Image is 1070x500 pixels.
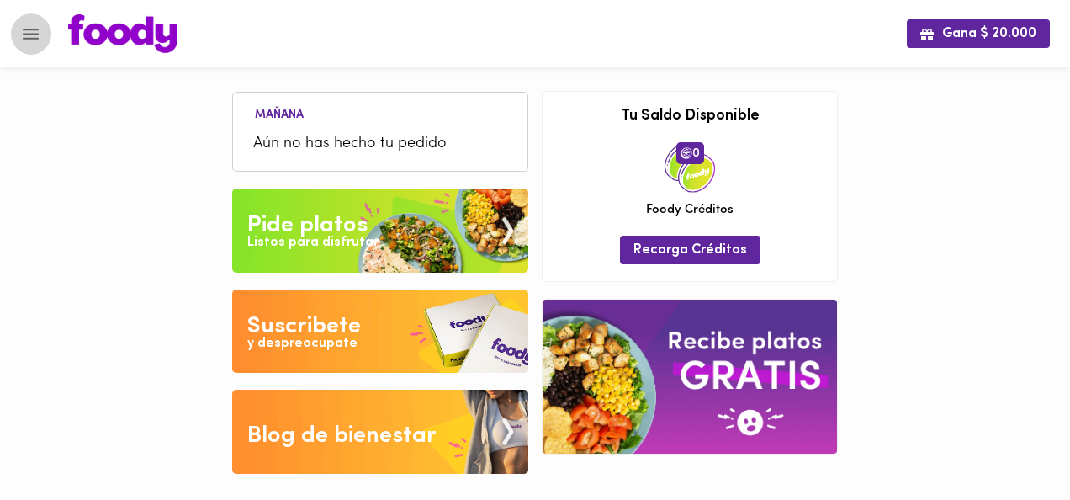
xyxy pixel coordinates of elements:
[232,290,528,374] img: Disfruta bajar de peso
[633,242,747,258] span: Recarga Créditos
[972,402,1053,483] iframe: Messagebird Livechat Widget
[247,419,437,453] div: Blog de bienestar
[241,105,317,121] li: Mañana
[620,236,760,263] button: Recarga Créditos
[253,133,507,156] span: Aún no has hecho tu pedido
[247,310,361,343] div: Suscribete
[665,142,715,193] img: credits-package.png
[681,147,692,159] img: foody-creditos.png
[232,390,528,474] img: Blog de bienestar
[10,13,51,55] button: Menu
[68,14,177,53] img: logo.png
[907,19,1050,47] button: Gana $ 20.000
[247,209,368,242] div: Pide platos
[646,201,734,219] span: Foody Créditos
[676,142,704,164] span: 0
[247,233,379,253] div: Listos para disfrutar
[543,300,837,454] img: referral-banner.png
[247,334,358,354] div: y despreocupate
[232,189,528,273] img: Pide un Platos
[555,109,824,125] h3: Tu Saldo Disponible
[920,26,1036,42] span: Gana $ 20.000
